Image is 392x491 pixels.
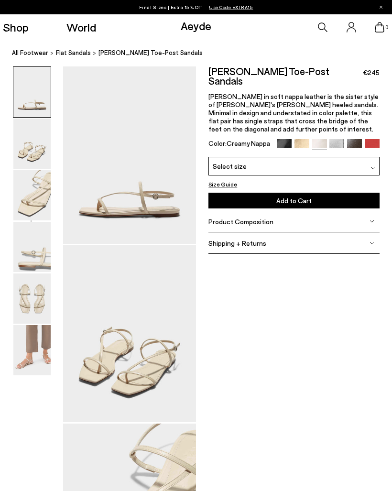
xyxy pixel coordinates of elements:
[213,161,247,171] span: Select size
[13,67,51,117] img: Ella Leather Toe-Post Sandals - Image 1
[363,68,380,77] span: €245
[181,19,211,33] a: Aeyde
[13,170,51,220] img: Ella Leather Toe-Post Sandals - Image 3
[370,165,375,170] img: svg%3E
[66,22,96,33] a: World
[139,2,253,12] p: Final Sizes | Extra 15% Off
[208,139,272,150] div: Color:
[56,48,91,58] a: Flat Sandals
[56,49,91,56] span: Flat Sandals
[370,240,374,245] img: svg%3E
[13,325,51,375] img: Ella Leather Toe-Post Sandals - Image 6
[12,40,392,66] nav: breadcrumb
[384,25,389,30] span: 0
[276,196,312,205] span: Add to Cart
[3,22,29,33] a: Shop
[12,48,48,58] a: All Footwear
[13,222,51,272] img: Ella Leather Toe-Post Sandals - Image 4
[208,66,363,86] h2: [PERSON_NAME] Toe-Post Sandals
[208,92,380,133] p: [PERSON_NAME] in soft nappa leather is the sister style of [PERSON_NAME]'s [PERSON_NAME] heeled s...
[227,139,270,147] span: Creamy Nappa
[208,239,266,247] span: Shipping + Returns
[13,119,51,169] img: Ella Leather Toe-Post Sandals - Image 2
[375,22,384,33] a: 0
[208,218,273,226] span: Product Composition
[98,48,203,58] span: [PERSON_NAME] Toe-Post Sandals
[209,4,253,10] span: Navigate to /collections/ss25-final-sizes
[13,273,51,324] img: Ella Leather Toe-Post Sandals - Image 5
[370,219,374,224] img: svg%3E
[208,193,380,208] button: Add to Cart
[208,179,237,189] button: Size Guide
